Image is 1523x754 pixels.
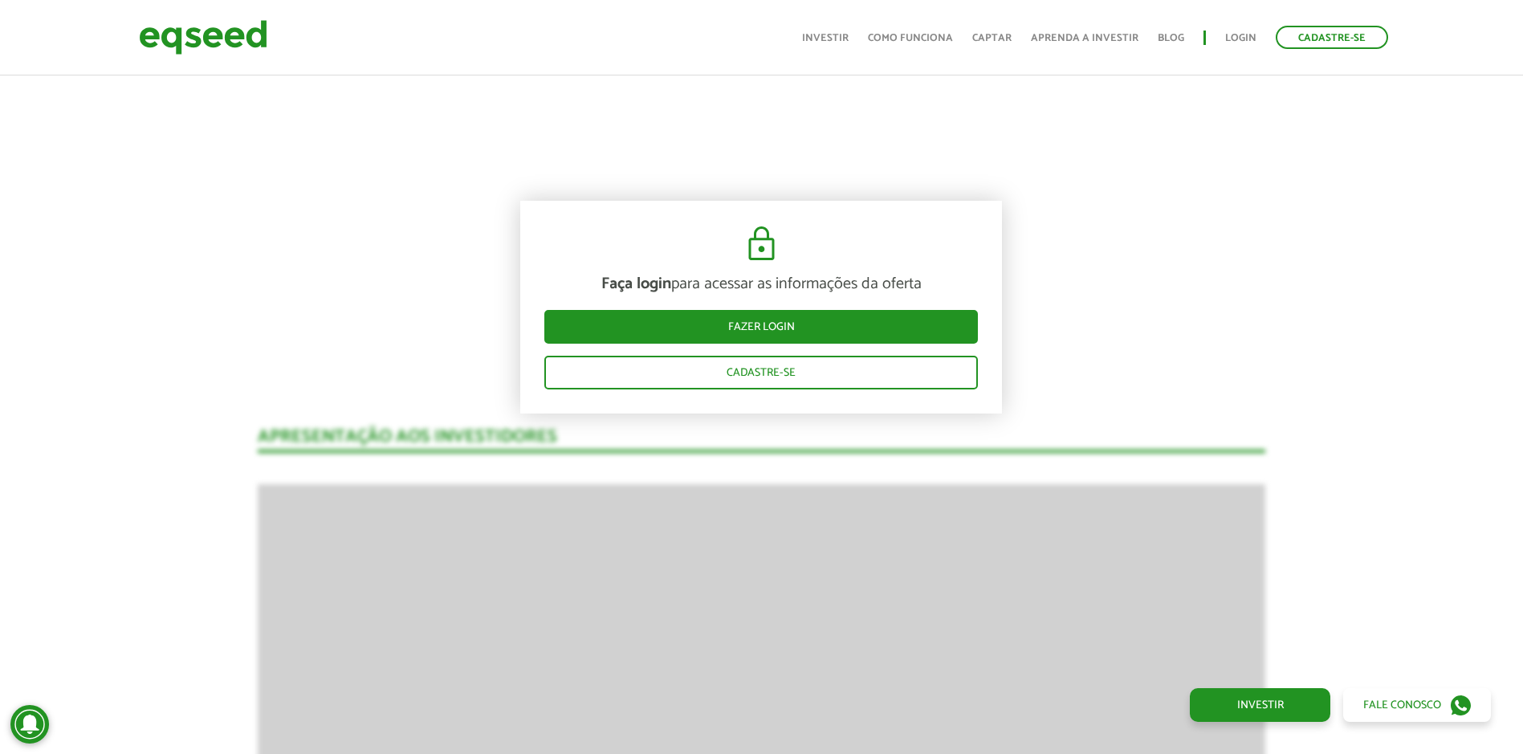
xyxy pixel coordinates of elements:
a: Como funciona [868,33,953,43]
a: Login [1225,33,1256,43]
a: Captar [972,33,1012,43]
a: Fazer login [544,310,978,344]
a: Aprenda a investir [1031,33,1138,43]
a: Investir [802,33,849,43]
a: Cadastre-se [544,356,978,389]
a: Investir [1190,688,1330,722]
a: Fale conosco [1343,688,1491,722]
img: EqSeed [139,16,267,59]
strong: Faça login [601,271,671,297]
a: Blog [1158,33,1184,43]
a: Cadastre-se [1276,26,1388,49]
p: para acessar as informações da oferta [544,275,978,294]
img: cadeado.svg [742,225,781,263]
